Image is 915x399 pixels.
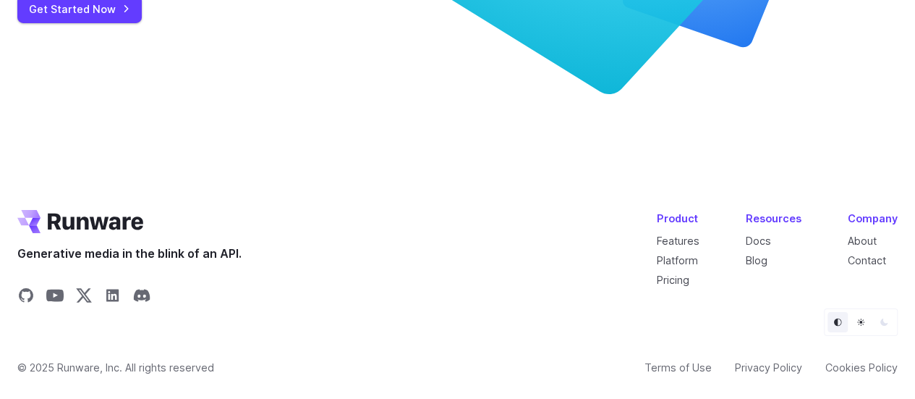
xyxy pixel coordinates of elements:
a: Platform [657,254,698,266]
button: Dark [874,312,894,332]
span: © 2025 Runware, Inc. All rights reserved [17,359,214,376]
a: Pricing [657,274,689,286]
span: Generative media in the blink of an API. [17,245,242,264]
button: Default [827,312,848,332]
button: Light [851,312,871,332]
a: Share on Discord [133,287,150,308]
a: Contact [848,254,886,266]
a: Blog [746,254,767,266]
a: Share on YouTube [46,287,64,308]
ul: Theme selector [824,308,898,336]
a: Terms of Use [644,359,712,376]
a: Features [657,235,699,247]
a: Docs [746,235,771,247]
a: Share on LinkedIn [104,287,122,308]
div: Product [657,210,699,227]
a: Privacy Policy [735,359,802,376]
a: Go to / [17,210,143,233]
a: Share on GitHub [17,287,35,308]
div: Company [848,210,898,227]
a: Cookies Policy [825,359,898,376]
a: Share on X [75,287,93,308]
div: Resources [746,210,801,227]
a: About [848,235,877,247]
